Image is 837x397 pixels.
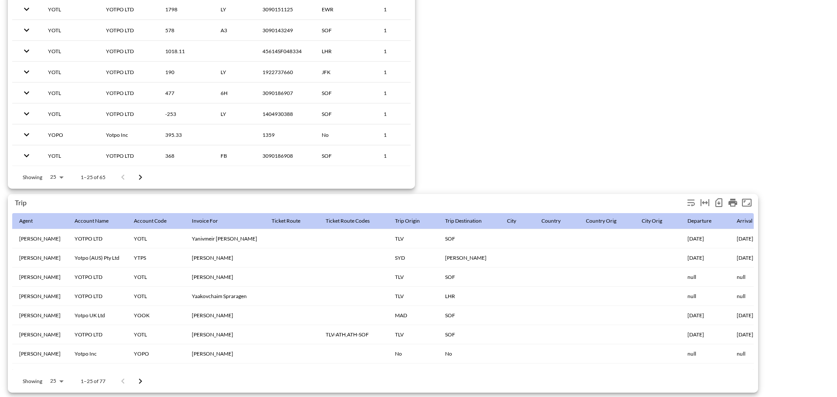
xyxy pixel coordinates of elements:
th: YOTL [41,62,99,82]
th: Sashalouise Berger [185,248,265,268]
th: 395.33 [158,125,214,145]
th: YOTL [41,104,99,124]
th: 1018.11 [158,41,214,61]
div: 25 [46,171,67,183]
th: TLV [388,325,438,344]
th: null [680,268,730,287]
th: YOPO [127,344,185,363]
th: 20/08/2025 [730,248,771,268]
th: Yonatan Astary [12,229,68,248]
th: 1 [377,83,428,103]
th: SOF [438,229,500,248]
th: LHR [315,41,377,61]
p: 1–25 of 65 [81,173,105,181]
div: City [507,216,516,226]
th: 578 [158,20,214,41]
th: Yonatan Astary [12,268,68,287]
th: 1 [377,146,428,166]
th: 08/08/2025 [730,229,771,248]
div: Trip Origin [395,216,420,226]
div: Invoice For [192,216,218,226]
span: Account Name [75,216,120,226]
span: Departure [687,216,723,226]
th: YOTL [41,41,99,61]
th: LHR [438,287,500,306]
th: TLV-ATH,ATH-SOF [319,325,388,344]
div: Agent [19,216,33,226]
th: 11/08/2025 [680,325,730,344]
th: YOTL [41,83,99,103]
th: YOOK [127,306,185,325]
div: Wrap text [684,196,698,210]
span: Agent [19,216,44,226]
div: Account Name [75,216,109,226]
th: Eran Avidor [185,268,265,287]
th: SOF [438,306,500,325]
th: YOTL [127,287,185,306]
th: TLV [388,229,438,248]
button: expand row [19,148,34,163]
th: YOTL [41,20,99,41]
th: YOTPO LTD [99,83,158,103]
button: expand row [19,127,34,142]
th: Yonatan Gorfung [185,363,265,383]
span: Account Code [134,216,178,226]
span: Ticket Route [272,216,312,226]
button: expand row [19,106,34,121]
th: SOF [315,83,377,103]
th: YOTL [41,146,99,166]
span: Invoice For [192,216,229,226]
th: Yotpo UK Ltd [68,306,127,325]
th: SOF [438,268,500,287]
th: 04/08/2025 [680,363,730,383]
div: Toggle table layout between fixed and auto (default: auto) [698,196,712,210]
th: 1359 [255,125,315,145]
th: SOF [315,146,377,166]
th: No [388,363,438,383]
th: SOF [315,104,377,124]
th: -253 [158,104,214,124]
th: YOTPO LTD [99,20,158,41]
th: YOTPO LTD [99,62,158,82]
th: 3090186907 [255,83,315,103]
button: expand row [19,2,34,17]
th: Yonatan Astary [12,363,68,383]
th: YOTL [127,268,185,287]
th: 45614SF048334 [255,41,315,61]
th: YOTPO LTD [68,268,127,287]
button: Go to next page [132,169,149,186]
button: expand row [19,85,34,100]
button: expand row [19,64,34,79]
span: City Orig [642,216,674,226]
button: Fullscreen [740,196,754,210]
th: 1 [377,41,428,61]
th: Yotpo (AUS) Pty Ltd [68,248,127,268]
th: YOTL [127,325,185,344]
th: A3 [214,20,255,41]
th: null [680,287,730,306]
th: null [730,287,771,306]
th: Jonathan Cohen [185,325,265,344]
th: Yotpo Inc [68,344,127,363]
th: 11/08/2025 [730,325,771,344]
th: YOTL [127,229,185,248]
button: expand row [19,44,34,58]
div: Departure [687,216,711,226]
th: 1404930388 [255,104,315,124]
div: 25 [46,375,67,387]
th: 05/08/2025 [680,229,730,248]
span: Trip Origin [395,216,431,226]
th: Yonatan Astary [12,344,68,363]
div: Number of rows selected for download: 77 [712,196,726,210]
p: 1–25 of 77 [81,377,105,385]
span: City [507,216,527,226]
th: null [680,344,730,363]
th: No [315,125,377,145]
th: Yaakovchaim Spraragen [185,287,265,306]
div: Ticket Route Codes [326,216,370,226]
th: YOPO [127,363,185,383]
div: Trip [15,198,684,207]
th: YOTPO LTD [68,325,127,344]
th: Yonatan Astary [12,287,68,306]
th: YOTPO LTD [99,41,158,61]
